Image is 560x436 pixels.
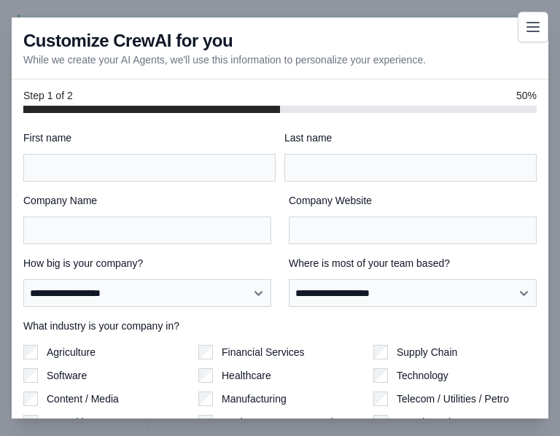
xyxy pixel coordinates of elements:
[47,392,119,406] label: Content / Media
[23,193,271,208] label: Company Name
[516,88,537,103] span: 50%
[222,415,344,429] label: Real Estate & Construction
[47,368,87,383] label: Software
[284,131,537,145] label: Last name
[289,193,537,208] label: Company Website
[397,368,448,383] label: Technology
[397,345,457,359] label: Supply Chain
[518,12,548,42] button: Toggle navigation
[222,392,287,406] label: Manufacturing
[397,392,509,406] label: Telecom / Utilities / Petro
[47,415,95,429] label: Consulting
[222,368,271,383] label: Healthcare
[222,345,305,359] label: Financial Services
[23,319,537,333] label: What industry is your company in?
[23,131,276,145] label: First name
[289,256,537,270] label: Where is most of your team based?
[23,256,271,270] label: How big is your company?
[23,29,233,52] h3: Customize CrewAI for you
[397,415,470,429] label: Travel & Leisure
[23,52,426,67] p: While we create your AI Agents, we'll use this information to personalize your experience.
[47,345,96,359] label: Agriculture
[23,88,73,103] span: Step 1 of 2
